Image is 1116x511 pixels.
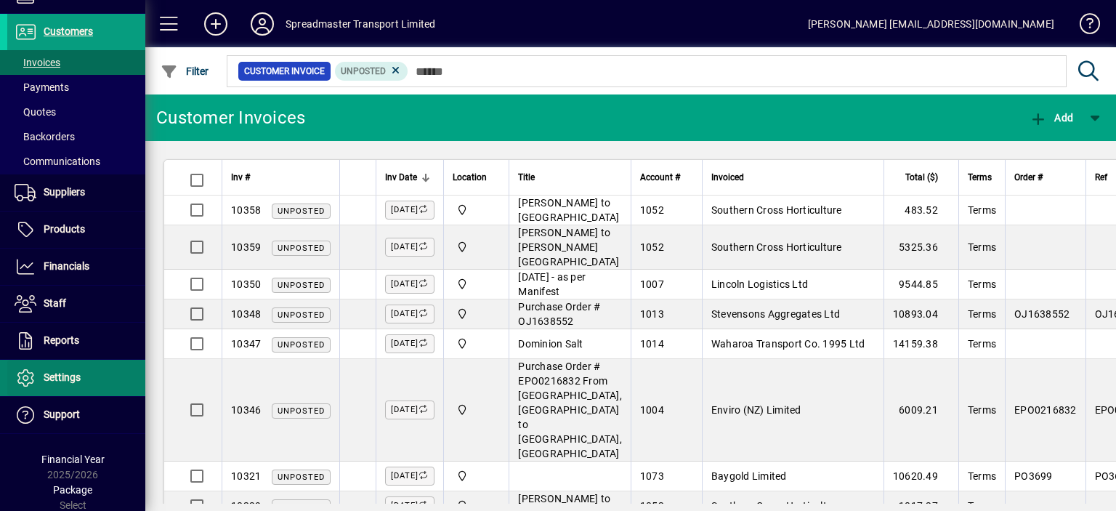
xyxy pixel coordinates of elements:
[453,468,500,484] span: 965 State Highway 2
[156,106,305,129] div: Customer Invoices
[7,212,145,248] a: Products
[808,12,1054,36] div: [PERSON_NAME] [EMAIL_ADDRESS][DOMAIN_NAME]
[518,227,619,267] span: [PERSON_NAME] to [PERSON_NAME][GEOGRAPHIC_DATA]
[385,169,417,185] span: Inv Date
[7,100,145,124] a: Quotes
[968,308,996,320] span: Terms
[1014,169,1077,185] div: Order #
[385,201,434,220] label: [DATE]
[161,65,209,77] span: Filter
[883,329,958,359] td: 14159.38
[640,338,664,350] span: 1014
[1014,308,1069,320] span: OJ1638552
[518,271,586,297] span: [DATE] - as per Manifest
[385,401,434,419] label: [DATE]
[231,308,261,320] span: 10348
[1014,169,1043,185] span: Order #
[883,270,958,299] td: 9544.85
[278,406,325,416] span: Unposted
[905,169,938,185] span: Total ($)
[231,404,261,416] span: 10346
[44,297,66,309] span: Staff
[244,64,325,79] span: Customer Invoice
[1014,470,1053,482] span: PO3699
[518,169,622,185] div: Title
[157,58,213,84] button: Filter
[518,301,600,327] span: Purchase Order # OJ1638552
[278,310,325,320] span: Unposted
[7,75,145,100] a: Payments
[711,241,842,253] span: Southern Cross Horticulture
[1026,105,1077,131] button: Add
[640,241,664,253] span: 1052
[883,462,958,491] td: 10620.49
[53,484,92,496] span: Package
[968,204,996,216] span: Terms
[711,278,808,290] span: Lincoln Logistics Ltd
[7,249,145,285] a: Financials
[968,404,996,416] span: Terms
[231,169,331,185] div: Inv #
[335,62,408,81] mat-chip: Customer Invoice Status: Unposted
[453,276,500,292] span: 965 State Highway 2
[883,225,958,270] td: 5325.36
[711,204,842,216] span: Southern Cross Horticulture
[1095,169,1107,185] span: Ref
[711,338,865,350] span: Waharoa Transport Co. 1995 Ltd
[518,197,619,223] span: [PERSON_NAME] to [GEOGRAPHIC_DATA]
[341,66,386,76] span: Unposted
[453,169,500,185] div: Location
[278,206,325,216] span: Unposted
[385,334,434,353] label: [DATE]
[640,278,664,290] span: 1007
[44,260,89,272] span: Financials
[44,371,81,383] span: Settings
[278,472,325,482] span: Unposted
[518,169,535,185] span: Title
[640,169,680,185] span: Account #
[640,308,664,320] span: 1013
[453,169,487,185] span: Location
[231,470,261,482] span: 10321
[7,286,145,322] a: Staff
[711,308,840,320] span: Stevensons Aggregates Ltd
[1014,404,1077,416] span: EPO0216832
[231,169,250,185] span: Inv #
[278,244,325,253] span: Unposted
[7,360,145,396] a: Settings
[7,174,145,211] a: Suppliers
[640,470,664,482] span: 1073
[711,470,787,482] span: Baygold Limited
[711,169,744,185] span: Invoiced
[7,397,145,433] a: Support
[15,156,100,167] span: Communications
[7,149,145,174] a: Communications
[518,338,583,350] span: Dominion Salt
[44,223,85,235] span: Products
[453,306,500,322] span: 965 State Highway 2
[385,275,434,294] label: [DATE]
[385,169,434,185] div: Inv Date
[231,204,261,216] span: 10358
[286,12,435,36] div: Spreadmaster Transport Limited
[278,340,325,350] span: Unposted
[518,361,622,459] span: Purchase Order # EPO0216832 From [GEOGRAPHIC_DATA], [GEOGRAPHIC_DATA] to [GEOGRAPHIC_DATA], [GEOG...
[44,25,93,37] span: Customers
[1069,3,1098,50] a: Knowledge Base
[239,11,286,37] button: Profile
[883,299,958,329] td: 10893.04
[385,305,434,323] label: [DATE]
[7,124,145,149] a: Backorders
[44,186,85,198] span: Suppliers
[711,404,801,416] span: Enviro (NZ) Limited
[385,238,434,257] label: [DATE]
[7,50,145,75] a: Invoices
[385,467,434,486] label: [DATE]
[231,241,261,253] span: 10359
[893,169,951,185] div: Total ($)
[7,323,145,359] a: Reports
[44,334,79,346] span: Reports
[453,402,500,418] span: 965 State Highway 2
[968,169,992,185] span: Terms
[453,336,500,352] span: 965 State Highway 2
